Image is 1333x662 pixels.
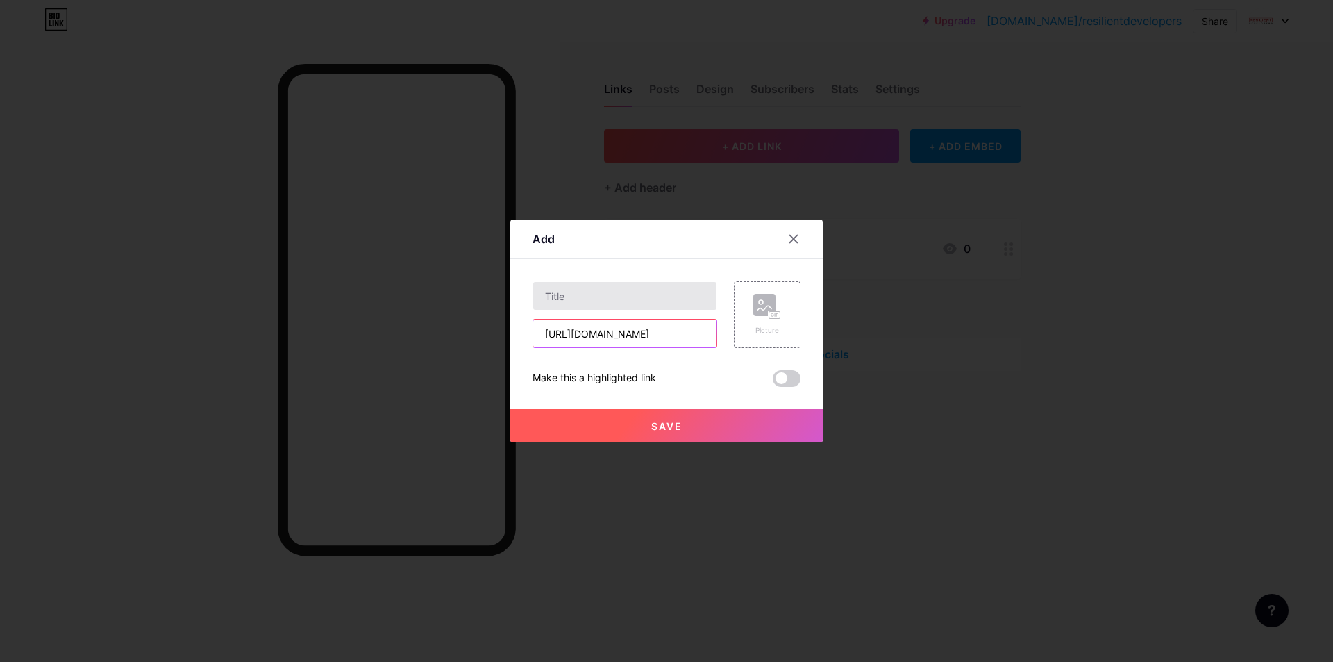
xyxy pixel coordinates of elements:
[510,409,823,442] button: Save
[651,420,682,432] span: Save
[533,370,656,387] div: Make this a highlighted link
[753,325,781,336] div: Picture
[533,282,716,310] input: Title
[533,320,716,347] input: URL
[533,231,555,247] div: Add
